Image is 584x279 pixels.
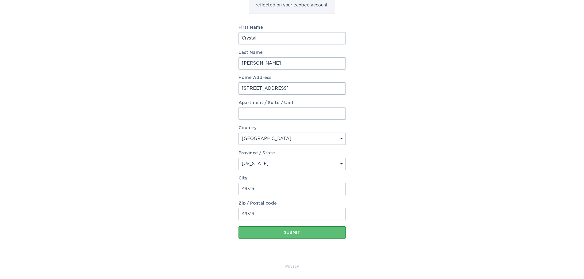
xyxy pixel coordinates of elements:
label: City [239,176,346,180]
label: First Name [239,25,346,30]
label: Apartment / Suite / Unit [239,101,346,105]
label: Zip / Postal code [239,201,346,205]
button: Submit [239,226,346,239]
label: Province / State [239,151,275,155]
label: Last Name [239,51,346,55]
label: Home Address [239,76,346,80]
a: Privacy Policy & Terms of Use [285,263,299,270]
label: Country [239,126,257,130]
div: Submit [242,231,343,234]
